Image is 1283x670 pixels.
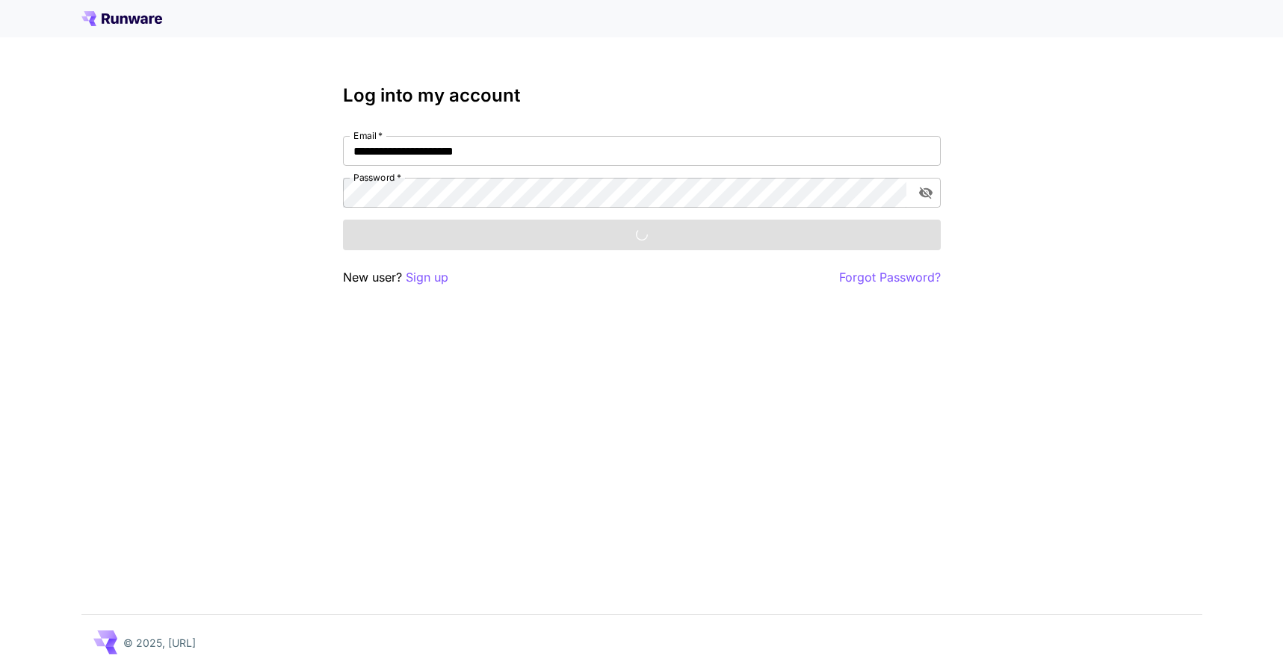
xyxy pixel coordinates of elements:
button: Sign up [406,268,448,287]
h3: Log into my account [343,85,941,106]
label: Email [353,129,383,142]
button: toggle password visibility [912,179,939,206]
label: Password [353,171,401,184]
p: © 2025, [URL] [123,635,196,651]
button: Forgot Password? [839,268,941,287]
p: New user? [343,268,448,287]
